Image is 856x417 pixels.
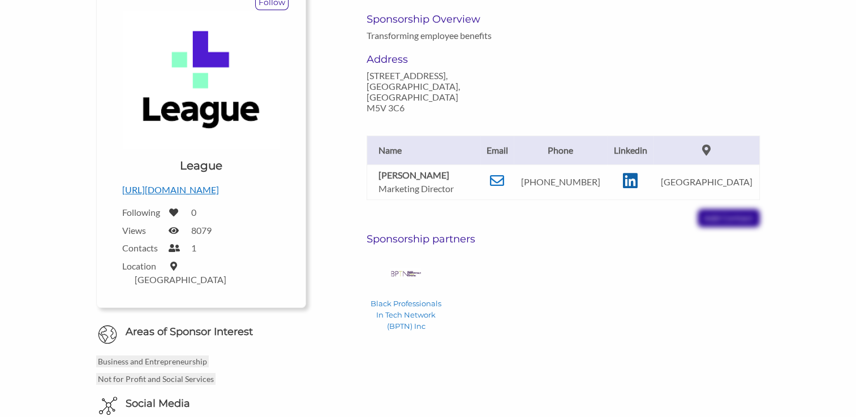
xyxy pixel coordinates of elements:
p: [URL][DOMAIN_NAME] [122,183,280,197]
p: M5V 3C6 [367,102,487,113]
th: Phone [514,136,607,164]
label: Location [122,260,162,271]
h6: Areas of Sponsor Interest [88,325,315,339]
p: [GEOGRAPHIC_DATA] [659,176,754,187]
label: Following [122,207,162,218]
label: 8079 [191,225,212,236]
h6: Sponsorship Overview [367,13,760,25]
h1: League [180,158,222,173]
p: [GEOGRAPHIC_DATA], [GEOGRAPHIC_DATA] [367,81,487,102]
p: Transforming employee benefits [367,30,492,41]
th: Name [367,136,480,164]
p: Black Professionals In Tech Network (BPTN) Inc [371,298,441,332]
h6: Sponsorship partners [367,233,760,245]
label: Views [122,225,162,236]
img: Logo [122,10,280,149]
label: 1 [191,242,196,253]
p: Marketing Director [378,183,475,194]
b: [PERSON_NAME] [378,170,449,180]
label: Contacts [122,242,162,253]
img: Social Media Icon [99,397,117,415]
img: Black Professionals In Tech Network (BPTN) Inc Logo [390,268,421,279]
p: Business and Entrepreneurship [96,355,209,367]
img: Globe Icon [98,325,117,344]
h6: Social Media [126,397,190,411]
p: Not for Profit and Social Services [96,373,216,385]
p: [PHONE_NUMBER] [519,176,601,187]
label: 0 [191,207,196,218]
th: Email [480,136,514,164]
p: [STREET_ADDRESS], [367,70,487,81]
label: [GEOGRAPHIC_DATA] [135,274,226,285]
h6: Address [367,53,487,66]
th: Linkedin [607,136,653,164]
